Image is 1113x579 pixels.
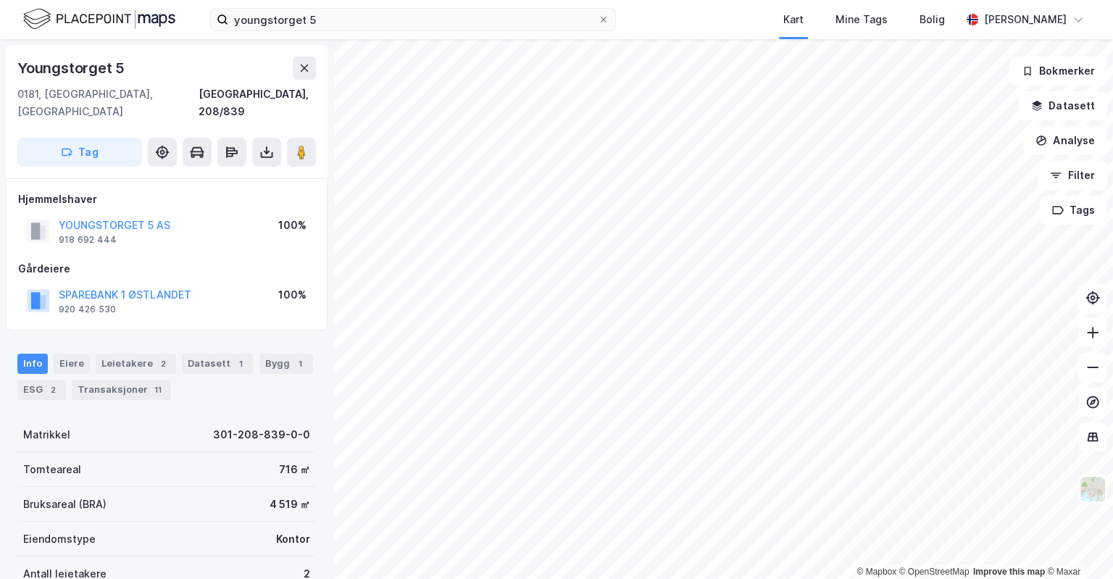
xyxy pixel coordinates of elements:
div: Gårdeiere [18,260,315,278]
div: Bolig [920,11,945,28]
div: Hjemmelshaver [18,191,315,208]
button: Tags [1040,196,1107,225]
button: Tag [17,138,142,167]
div: Youngstorget 5 [17,57,128,80]
div: 918 692 444 [59,234,117,246]
div: Kontrollprogram for chat [1041,509,1113,579]
div: 1 [233,357,248,371]
div: [PERSON_NAME] [984,11,1067,28]
div: 716 ㎡ [279,461,310,478]
div: 2 [46,383,60,397]
div: 0181, [GEOGRAPHIC_DATA], [GEOGRAPHIC_DATA] [17,86,199,120]
a: Mapbox [856,567,896,577]
button: Filter [1038,161,1107,190]
img: Z [1079,475,1106,503]
div: [GEOGRAPHIC_DATA], 208/839 [199,86,316,120]
div: Kart [783,11,804,28]
div: 1 [293,357,307,371]
button: Bokmerker [1009,57,1107,86]
div: 301-208-839-0-0 [213,426,310,443]
div: Bygg [259,354,313,374]
div: 11 [151,383,165,397]
input: Søk på adresse, matrikkel, gårdeiere, leietakere eller personer [228,9,598,30]
a: OpenStreetMap [899,567,970,577]
div: Eiendomstype [23,530,96,548]
a: Improve this map [973,567,1045,577]
div: Tomteareal [23,461,81,478]
div: Transaksjoner [72,380,171,400]
button: Analyse [1023,126,1107,155]
div: Info [17,354,48,374]
div: Eiere [54,354,90,374]
div: Bruksareal (BRA) [23,496,107,513]
div: ESG [17,380,66,400]
div: 4 519 ㎡ [270,496,310,513]
iframe: Chat Widget [1041,509,1113,579]
img: logo.f888ab2527a4732fd821a326f86c7f29.svg [23,7,175,32]
div: 100% [278,217,307,234]
div: Kontor [276,530,310,548]
button: Datasett [1019,91,1107,120]
div: Leietakere [96,354,176,374]
div: 2 [156,357,170,371]
div: Mine Tags [835,11,888,28]
div: Datasett [182,354,254,374]
div: Matrikkel [23,426,70,443]
div: 100% [278,286,307,304]
div: 920 426 530 [59,304,116,315]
